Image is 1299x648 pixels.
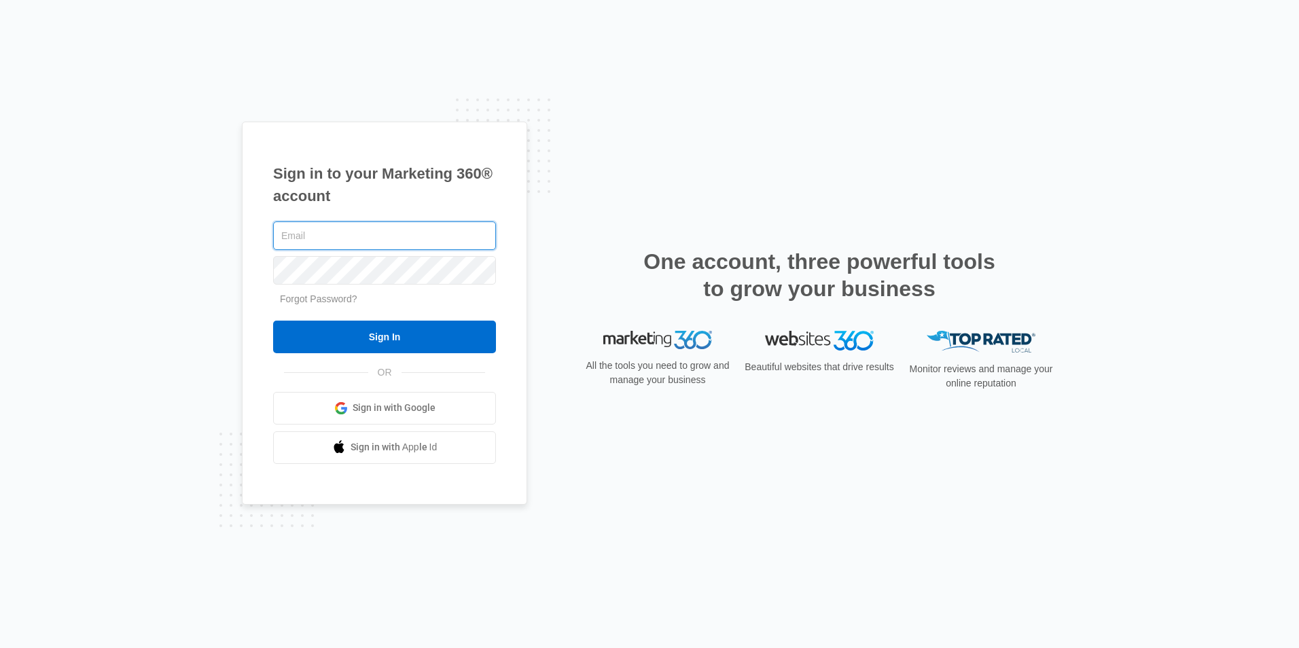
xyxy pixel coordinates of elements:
input: Email [273,221,496,250]
span: OR [368,365,402,380]
p: All the tools you need to grow and manage your business [582,359,734,387]
h2: One account, three powerful tools to grow your business [639,248,999,302]
p: Beautiful websites that drive results [743,360,895,374]
a: Forgot Password? [280,293,357,304]
img: Top Rated Local [927,331,1035,353]
input: Sign In [273,321,496,353]
p: Monitor reviews and manage your online reputation [905,362,1057,391]
a: Sign in with Google [273,392,496,425]
span: Sign in with Google [353,401,435,415]
img: Websites 360 [765,331,874,350]
a: Sign in with Apple Id [273,431,496,464]
h1: Sign in to your Marketing 360® account [273,162,496,207]
span: Sign in with Apple Id [351,440,438,454]
img: Marketing 360 [603,331,712,350]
